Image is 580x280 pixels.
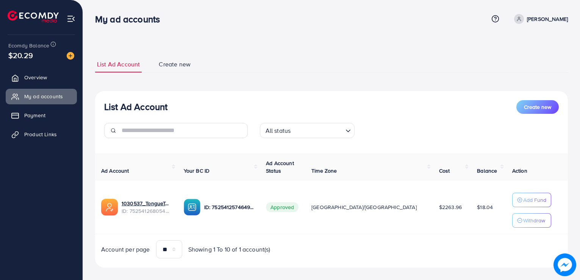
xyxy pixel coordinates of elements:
[8,42,49,49] span: Ecomdy Balance
[266,159,294,175] span: Ad Account Status
[122,200,172,215] div: <span class='underline'>1030537_TongueTang_1752146687547</span></br>7525412680544141329
[311,203,417,211] span: [GEOGRAPHIC_DATA]/[GEOGRAPHIC_DATA]
[104,101,167,112] h3: List Ad Account
[477,203,493,211] span: $18.04
[439,167,450,175] span: Cost
[512,213,551,228] button: Withdraw
[24,93,63,100] span: My ad accounts
[264,125,292,136] span: All status
[6,89,77,104] a: My ad accounts
[260,123,355,138] div: Search for option
[67,52,74,60] img: image
[8,50,33,61] span: $20.29
[8,11,59,22] img: logo
[512,167,527,175] span: Action
[122,207,172,215] span: ID: 7525412680544141329
[524,103,551,111] span: Create new
[122,200,172,207] a: 1030537_TongueTang_1752146687547
[527,14,568,24] p: [PERSON_NAME]
[101,167,129,175] span: Ad Account
[184,167,210,175] span: Your BC ID
[266,202,299,212] span: Approved
[6,108,77,123] a: Payment
[553,253,576,276] img: image
[477,167,497,175] span: Balance
[6,70,77,85] a: Overview
[293,124,342,136] input: Search for option
[512,193,551,207] button: Add Fund
[523,195,546,204] p: Add Fund
[95,14,166,25] h3: My ad accounts
[204,203,254,212] p: ID: 7525412574649745409
[67,14,75,23] img: menu
[24,112,45,119] span: Payment
[184,199,200,216] img: ic-ba-acc.ded83a64.svg
[439,203,462,211] span: $2263.96
[101,245,150,254] span: Account per page
[188,245,270,254] span: Showing 1 To 10 of 1 account(s)
[101,199,118,216] img: ic-ads-acc.e4c84228.svg
[311,167,337,175] span: Time Zone
[511,14,568,24] a: [PERSON_NAME]
[97,60,140,69] span: List Ad Account
[24,131,57,138] span: Product Links
[159,60,191,69] span: Create new
[523,216,545,225] p: Withdraw
[24,74,47,81] span: Overview
[6,127,77,142] a: Product Links
[516,100,559,114] button: Create new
